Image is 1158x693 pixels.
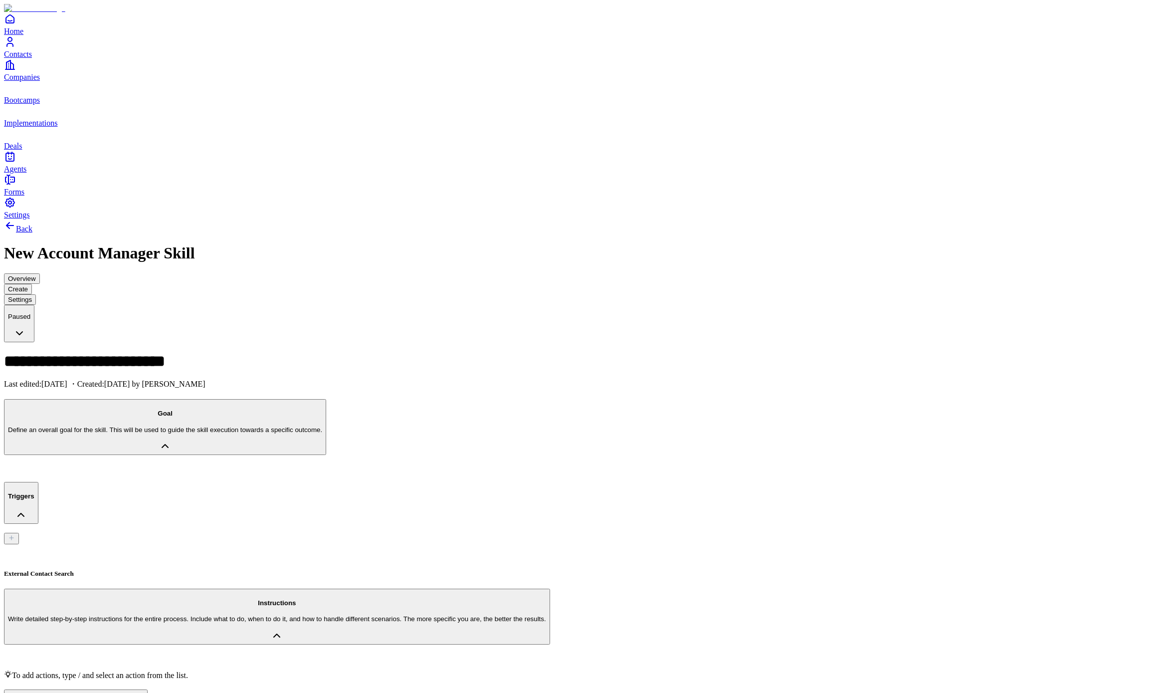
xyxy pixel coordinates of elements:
a: Agents [4,151,1154,173]
a: Forms [4,174,1154,196]
span: Companies [4,73,40,81]
button: Settings [4,294,36,305]
button: InstructionsWrite detailed step-by-step instructions for the entire process. Include what to do, ... [4,589,550,645]
p: Write detailed step-by-step instructions for the entire process. Include what to do, when to do i... [8,615,546,623]
div: Triggers [4,533,1154,577]
a: deals [4,128,1154,150]
h5: External Contact Search [4,570,1154,578]
div: InstructionsWrite detailed step-by-step instructions for the entire process. Include what to do, ... [4,654,1154,680]
div: To add actions, type / and select an action from the list. [4,670,1154,680]
div: GoalDefine an overall goal for the skill. This will be used to guide the skill execution towards ... [4,464,1154,473]
button: GoalDefine an overall goal for the skill. This will be used to guide the skill execution towards ... [4,399,326,455]
h4: Triggers [8,492,34,500]
button: Triggers [4,482,38,523]
a: Settings [4,197,1154,219]
a: Contacts [4,36,1154,58]
h4: Instructions [8,599,546,607]
button: Create [4,284,32,294]
a: bootcamps [4,82,1154,104]
span: Contacts [4,50,32,58]
p: Last edited: [DATE] ・Created: [DATE] by [PERSON_NAME] [4,379,1154,390]
span: Implementations [4,119,58,127]
button: Overview [4,273,40,284]
span: Forms [4,188,24,196]
h1: New Account Manager Skill [4,244,1154,262]
a: implementations [4,105,1154,127]
span: Bootcamps [4,96,40,104]
span: Deals [4,142,22,150]
p: Define an overall goal for the skill. This will be used to guide the skill execution towards a sp... [8,426,322,434]
a: Home [4,13,1154,35]
a: Back [4,225,32,233]
img: Item Brain Logo [4,4,65,13]
span: Settings [4,211,30,219]
span: Agents [4,165,26,173]
h4: Goal [8,410,322,417]
span: Home [4,27,23,35]
a: Companies [4,59,1154,81]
